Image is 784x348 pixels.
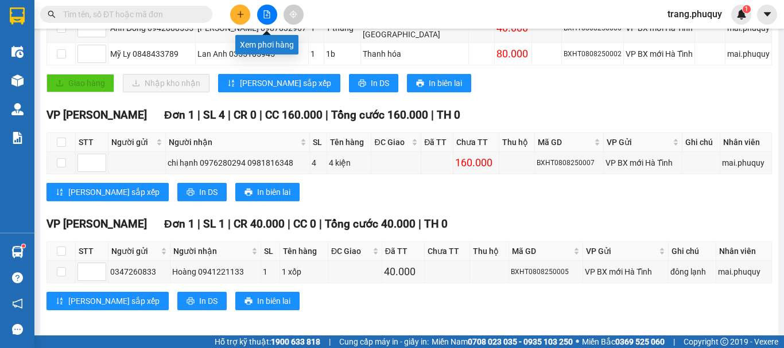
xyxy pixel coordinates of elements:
[416,79,424,88] span: printer
[46,183,169,201] button: sort-ascending[PERSON_NAME] sắp xếp
[234,217,285,230] span: CR 40.000
[293,217,316,230] span: CC 0
[509,261,584,283] td: BXHT0808250005
[431,108,434,122] span: |
[418,217,421,230] span: |
[11,103,24,115] img: warehouse-icon
[669,242,716,261] th: Ghi chú
[169,136,298,148] span: Người nhận
[244,297,253,306] span: printer
[46,292,169,310] button: sort-ascending[PERSON_NAME] sắp xếp
[432,335,573,348] span: Miền Nam
[329,335,331,348] span: |
[284,5,304,25] button: aim
[757,5,777,25] button: caret-down
[68,186,160,198] span: [PERSON_NAME] sắp xếp
[670,265,714,278] div: đông lạnh
[46,217,147,230] span: VP [PERSON_NAME]
[673,335,675,348] span: |
[743,5,751,13] sup: 1
[312,157,325,169] div: 4
[177,292,227,310] button: printerIn DS
[722,157,770,169] div: mai.phuquy
[199,295,218,307] span: In DS
[537,158,601,169] div: BXHT0808250007
[265,108,323,122] span: CC 160.000
[56,297,64,306] span: sort-ascending
[658,7,731,21] span: trang.phuquy
[172,265,259,278] div: Hoàng 0941221133
[177,183,227,201] button: printerIn DS
[331,108,428,122] span: Tổng cước 160.000
[468,337,573,346] strong: 0708 023 035 - 0935 103 250
[187,297,195,306] span: printer
[110,48,193,60] div: Mỹ Ly 0848433789
[282,265,326,278] div: 1 xốp
[607,136,671,148] span: VP Gửi
[11,246,24,258] img: warehouse-icon
[585,265,666,278] div: VP BX mới Hà Tĩnh
[327,133,372,152] th: Tên hàng
[257,186,290,198] span: In biên lai
[11,132,24,144] img: solution-icon
[197,217,200,230] span: |
[236,10,244,18] span: plus
[48,10,56,18] span: search
[244,188,253,197] span: printer
[187,188,195,197] span: printer
[615,337,665,346] strong: 0369 525 060
[720,133,772,152] th: Nhân viên
[257,5,277,25] button: file-add
[349,74,398,92] button: printerIn DS
[562,43,624,65] td: BXHT0808250002
[453,133,499,152] th: Chưa TT
[289,10,297,18] span: aim
[371,77,389,89] span: In DS
[325,217,416,230] span: Tổng cước 40.000
[123,74,209,92] button: downloadNhập kho nhận
[235,292,300,310] button: printerIn biên lai
[68,295,160,307] span: [PERSON_NAME] sắp xếp
[197,108,200,122] span: |
[762,9,773,19] span: caret-down
[331,245,370,257] span: ĐC Giao
[583,261,669,283] td: VP BX mới Hà Tĩnh
[261,242,280,261] th: SL
[76,133,108,152] th: STT
[511,267,581,277] div: BXHT0808250005
[203,108,225,122] span: SL 4
[12,298,23,309] span: notification
[564,49,622,60] div: BXHT0808250002
[727,48,770,60] div: mai.phuquy
[421,133,453,152] th: Đã TT
[425,242,470,261] th: Chưa TT
[46,74,114,92] button: uploadGiao hàng
[424,217,448,230] span: TH 0
[240,77,331,89] span: [PERSON_NAME] sắp xếp
[718,265,770,278] div: mai.phuquy
[257,295,290,307] span: In biên lai
[744,5,748,13] span: 1
[470,242,509,261] th: Thu hộ
[363,48,467,60] div: Thanh hóa
[736,9,747,19] img: icon-new-feature
[358,79,366,88] span: printer
[164,108,195,122] span: Đơn 1
[230,5,250,25] button: plus
[288,217,290,230] span: |
[215,335,320,348] span: Hỗ trợ kỹ thuật:
[606,157,681,169] div: VP BX mới Hà Tĩnh
[203,217,225,230] span: SL 1
[111,136,154,148] span: Người gửi
[329,157,370,169] div: 4 kiện
[46,108,147,122] span: VP [PERSON_NAME]
[429,77,462,89] span: In biên lai
[576,339,579,344] span: ⚪️
[720,338,728,346] span: copyright
[455,155,497,171] div: 160.000
[384,264,422,280] div: 40.000
[218,74,340,92] button: sort-ascending[PERSON_NAME] sắp xếp
[22,244,25,248] sup: 1
[496,46,530,62] div: 80.000
[259,108,262,122] span: |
